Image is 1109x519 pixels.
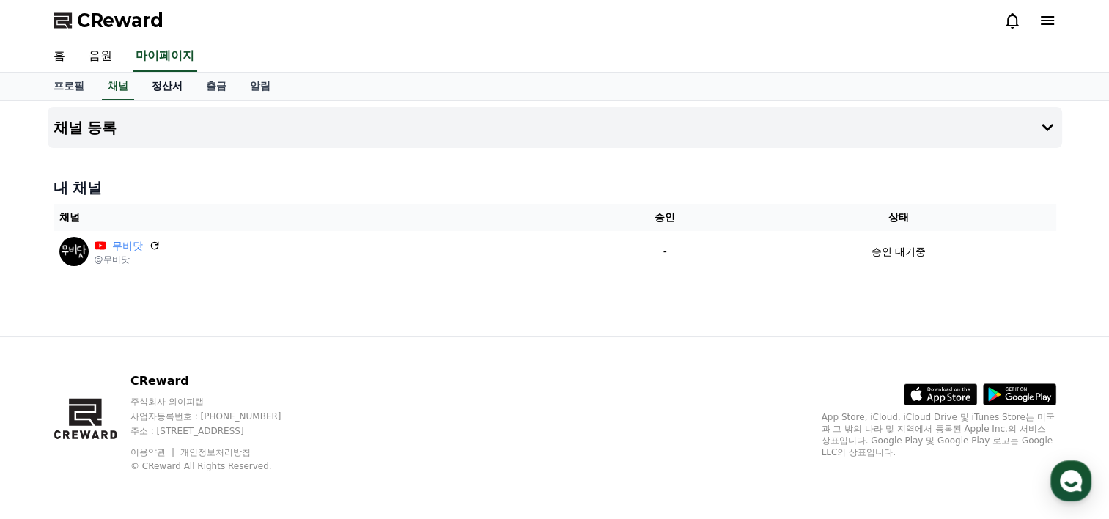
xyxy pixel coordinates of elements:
[130,411,309,422] p: 사업자등록번호 : [PHONE_NUMBER]
[130,447,177,457] a: 이용약관
[238,73,282,100] a: 알림
[46,419,55,431] span: 홈
[4,397,97,434] a: 홈
[77,9,163,32] span: CReward
[130,460,309,472] p: © CReward All Rights Reserved.
[97,397,189,434] a: 대화
[130,372,309,390] p: CReward
[54,119,117,136] h4: 채널 등록
[872,244,926,259] p: 승인 대기중
[134,420,152,432] span: 대화
[194,73,238,100] a: 출금
[42,73,96,100] a: 프로필
[180,447,251,457] a: 개인정보처리방침
[77,41,124,72] a: 음원
[54,9,163,32] a: CReward
[42,41,77,72] a: 홈
[54,177,1056,198] h4: 내 채널
[133,41,197,72] a: 마이페이지
[102,73,134,100] a: 채널
[130,396,309,408] p: 주식회사 와이피랩
[140,73,194,100] a: 정산서
[226,419,244,431] span: 설정
[742,204,1056,231] th: 상태
[95,254,161,265] p: @무비닷
[189,397,281,434] a: 설정
[130,425,309,437] p: 주소 : [STREET_ADDRESS]
[112,238,143,254] a: 무비닷
[589,204,742,231] th: 승인
[48,107,1062,148] button: 채널 등록
[54,204,589,231] th: 채널
[822,411,1056,458] p: App Store, iCloud, iCloud Drive 및 iTunes Store는 미국과 그 밖의 나라 및 지역에서 등록된 Apple Inc.의 서비스 상표입니다. Goo...
[59,237,89,266] img: 무비닷
[594,244,736,259] p: -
